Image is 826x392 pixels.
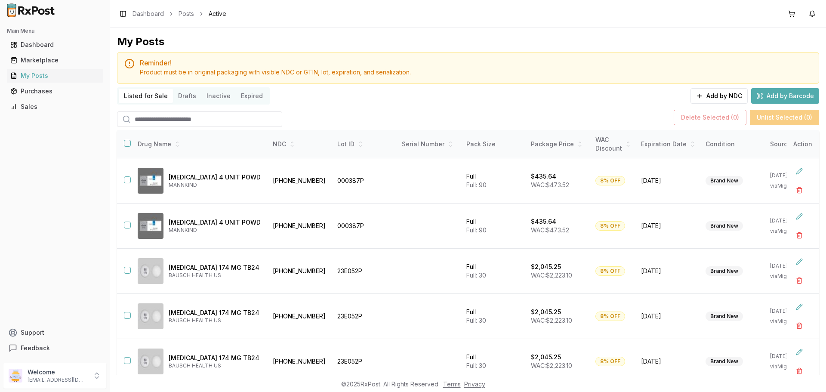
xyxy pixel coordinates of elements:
[770,273,803,280] p: via Migrated
[770,172,803,179] p: [DATE]
[169,272,261,279] p: BAUSCH HEALTH US
[770,228,803,235] p: via Migrated
[461,294,526,339] td: Full
[3,53,106,67] button: Marketplace
[10,87,99,96] div: Purchases
[443,380,461,388] a: Terms
[770,217,803,224] p: [DATE]
[792,344,807,360] button: Edit
[268,158,332,204] td: [PHONE_NUMBER]
[332,294,397,339] td: 23E052P
[641,312,695,321] span: [DATE]
[466,226,487,234] span: Full: 90
[169,309,261,317] p: [MEDICAL_DATA] 174 MG TB24
[641,140,695,148] div: Expiration Date
[119,89,173,103] button: Listed for Sale
[751,88,819,104] button: Add by Barcode
[770,308,803,315] p: [DATE]
[531,262,561,271] p: $2,045.25
[133,9,226,18] nav: breadcrumb
[332,339,397,384] td: 23E052P
[3,100,106,114] button: Sales
[7,37,103,52] a: Dashboard
[641,357,695,366] span: [DATE]
[595,266,625,276] div: 8% OFF
[138,213,163,239] img: Afrezza 4 UNIT POWD
[7,52,103,68] a: Marketplace
[3,3,59,17] img: RxPost Logo
[461,204,526,249] td: Full
[332,204,397,249] td: 000387P
[770,353,803,360] p: [DATE]
[792,254,807,269] button: Edit
[595,136,631,153] div: WAC Discount
[21,344,50,352] span: Feedback
[770,318,803,325] p: via Migrated
[3,38,106,52] button: Dashboard
[7,99,103,114] a: Sales
[641,267,695,275] span: [DATE]
[169,218,261,227] p: [MEDICAL_DATA] 4 UNIT POWD
[531,308,561,316] p: $2,045.25
[792,182,807,198] button: Delete
[770,262,803,269] p: [DATE]
[3,84,106,98] button: Purchases
[792,164,807,179] button: Edit
[706,266,743,276] div: Brand New
[10,71,99,80] div: My Posts
[138,258,163,284] img: Aplenzin 174 MG TB24
[209,9,226,18] span: Active
[332,249,397,294] td: 23E052P
[531,226,569,234] span: WAC: $473.52
[169,182,261,188] p: MANNKIND
[464,380,485,388] a: Privacy
[169,362,261,369] p: BAUSCH HEALTH US
[402,140,456,148] div: Serial Number
[10,40,99,49] div: Dashboard
[466,362,486,369] span: Full: 30
[706,176,743,185] div: Brand New
[268,294,332,339] td: [PHONE_NUMBER]
[169,354,261,362] p: [MEDICAL_DATA] 174 MG TB24
[28,377,87,383] p: [EMAIL_ADDRESS][DOMAIN_NAME]
[595,176,625,185] div: 8% OFF
[7,83,103,99] a: Purchases
[531,272,572,279] span: WAC: $2,223.10
[706,221,743,231] div: Brand New
[332,158,397,204] td: 000387P
[531,362,572,369] span: WAC: $2,223.10
[268,339,332,384] td: [PHONE_NUMBER]
[595,312,625,321] div: 8% OFF
[466,272,486,279] span: Full: 30
[595,357,625,366] div: 8% OFF
[169,227,261,234] p: MANNKIND
[169,263,261,272] p: [MEDICAL_DATA] 174 MG TB24
[700,130,765,158] th: Condition
[690,88,748,104] button: Add by NDC
[531,353,561,361] p: $2,045.25
[641,176,695,185] span: [DATE]
[10,56,99,65] div: Marketplace
[595,221,625,231] div: 8% OFF
[792,299,807,315] button: Edit
[461,249,526,294] td: Full
[7,28,103,34] h2: Main Menu
[792,273,807,288] button: Delete
[3,340,106,356] button: Feedback
[169,173,261,182] p: [MEDICAL_DATA] 4 UNIT POWD
[138,303,163,329] img: Aplenzin 174 MG TB24
[7,68,103,83] a: My Posts
[9,369,22,383] img: User avatar
[3,69,106,83] button: My Posts
[28,368,87,377] p: Welcome
[140,68,812,77] div: Product must be in original packaging with visible NDC or GTIN, lot, expiration, and serialization.
[337,140,391,148] div: Lot ID
[792,209,807,224] button: Edit
[173,89,201,103] button: Drafts
[236,89,268,103] button: Expired
[117,35,164,49] div: My Posts
[770,363,803,370] p: via Migrated
[268,204,332,249] td: [PHONE_NUMBER]
[531,217,556,226] p: $435.64
[138,349,163,374] img: Aplenzin 174 MG TB24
